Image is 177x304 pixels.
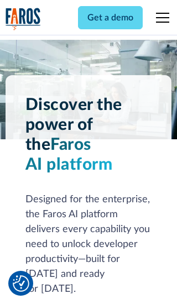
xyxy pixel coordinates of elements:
div: Designed for the enterprise, the Faros AI platform delivers every capability you need to unlock d... [25,192,152,297]
img: Revisit consent button [13,275,29,292]
button: Cookie Settings [13,275,29,292]
div: menu [149,4,171,31]
img: Logo of the analytics and reporting company Faros. [6,8,41,30]
span: Faros AI platform [25,137,113,173]
a: home [6,8,41,30]
h1: Discover the power of the [25,95,152,175]
a: Get a demo [78,6,143,29]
